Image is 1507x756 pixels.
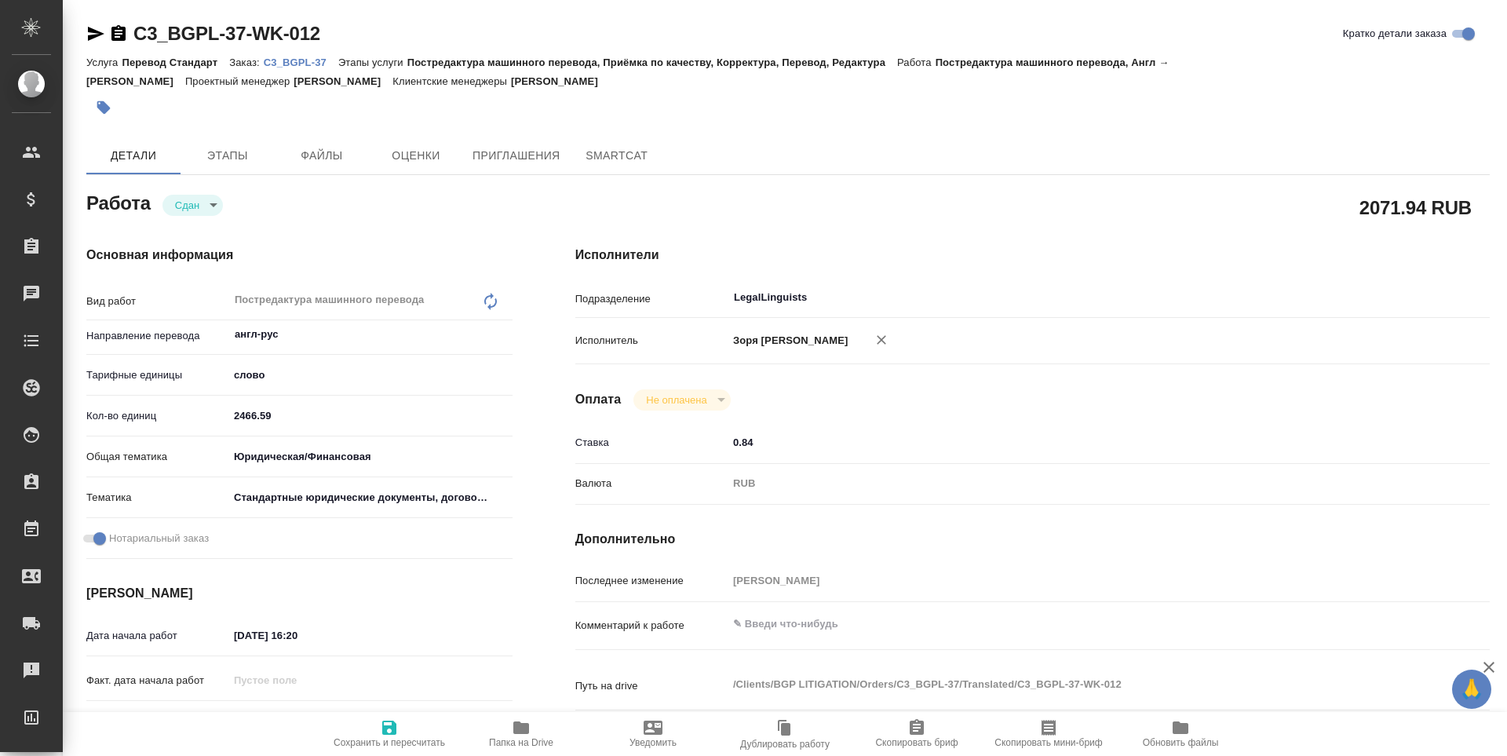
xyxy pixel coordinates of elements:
[575,618,728,634] p: Комментарий к работе
[86,294,228,309] p: Вид работ
[407,57,897,68] p: Постредактура машинного перевода, Приёмка по качеству, Корректура, Перевод, Редактура
[1343,26,1447,42] span: Кратко детали заказа
[629,737,677,748] span: Уведомить
[378,146,454,166] span: Оценки
[473,146,560,166] span: Приглашения
[1115,712,1246,756] button: Обновить файлы
[86,673,228,688] p: Факт. дата начала работ
[86,408,228,424] p: Кол-во единиц
[575,678,728,694] p: Путь на drive
[185,75,294,87] p: Проектный менеджер
[334,737,445,748] span: Сохранить и пересчитать
[228,362,513,389] div: слово
[133,23,320,44] a: C3_BGPL-37-WK-012
[264,57,338,68] p: C3_BGPL-37
[162,195,223,216] div: Сдан
[579,146,655,166] span: SmartCat
[96,146,171,166] span: Детали
[86,449,228,465] p: Общая тематика
[728,431,1414,454] input: ✎ Введи что-нибудь
[575,246,1490,265] h4: Исполнители
[109,531,209,546] span: Нотариальный заказ
[1359,194,1472,221] h2: 2071.94 RUB
[86,490,228,506] p: Тематика
[1458,673,1485,706] span: 🙏
[264,55,338,68] a: C3_BGPL-37
[575,435,728,451] p: Ставка
[228,669,366,692] input: Пустое поле
[728,333,848,349] p: Зоря [PERSON_NAME]
[575,530,1490,549] h4: Дополнительно
[86,188,151,216] h2: Работа
[228,624,366,647] input: ✎ Введи что-нибудь
[392,75,511,87] p: Клиентские менеджеры
[190,146,265,166] span: Этапы
[728,470,1414,497] div: RUB
[641,393,711,407] button: Не оплачена
[228,710,366,732] input: ✎ Введи что-нибудь
[294,75,392,87] p: [PERSON_NAME]
[575,390,622,409] h4: Оплата
[587,712,719,756] button: Уведомить
[489,737,553,748] span: Папка на Drive
[229,57,263,68] p: Заказ:
[1405,296,1408,299] button: Open
[86,584,513,603] h4: [PERSON_NAME]
[728,569,1414,592] input: Пустое поле
[851,712,983,756] button: Скопировать бриф
[575,476,728,491] p: Валюта
[719,712,851,756] button: Дублировать работу
[338,57,407,68] p: Этапы услуги
[575,291,728,307] p: Подразделение
[86,246,513,265] h4: Основная информация
[122,57,229,68] p: Перевод Стандарт
[864,323,899,357] button: Удалить исполнителя
[228,444,513,470] div: Юридическая/Финансовая
[875,737,958,748] span: Скопировать бриф
[170,199,204,212] button: Сдан
[86,24,105,43] button: Скопировать ссылку для ЯМессенджера
[511,75,610,87] p: [PERSON_NAME]
[86,328,228,344] p: Направление перевода
[575,333,728,349] p: Исполнитель
[1452,670,1491,709] button: 🙏
[728,671,1414,698] textarea: /Clients/BGP LITIGATION/Orders/C3_BGPL-37/Translated/C3_BGPL-37-WK-012
[504,333,507,336] button: Open
[994,737,1102,748] span: Скопировать мини-бриф
[86,57,122,68] p: Услуга
[323,712,455,756] button: Сохранить и пересчитать
[86,367,228,383] p: Тарифные единицы
[228,404,513,427] input: ✎ Введи что-нибудь
[109,24,128,43] button: Скопировать ссылку
[86,628,228,644] p: Дата начала работ
[86,90,121,125] button: Добавить тэг
[1143,737,1219,748] span: Обновить файлы
[228,484,513,511] div: Стандартные юридические документы, договоры, уставы
[575,573,728,589] p: Последнее изменение
[455,712,587,756] button: Папка на Drive
[740,739,830,750] span: Дублировать работу
[633,389,730,411] div: Сдан
[897,57,936,68] p: Работа
[983,712,1115,756] button: Скопировать мини-бриф
[284,146,359,166] span: Файлы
